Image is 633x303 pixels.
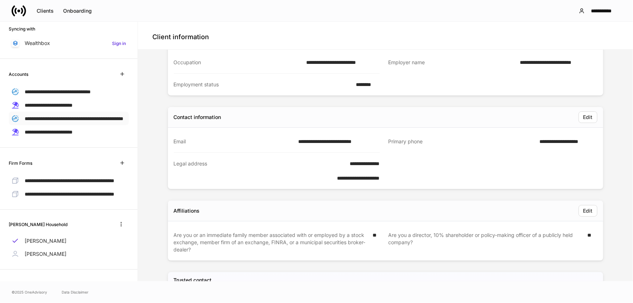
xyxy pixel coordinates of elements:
[32,5,58,17] button: Clients
[9,160,32,167] h6: Firm Forms
[389,232,583,253] div: Are you a director, 10% shareholder or policy-making officer of a publicly held company?
[63,8,92,13] div: Onboarding
[9,25,35,32] h6: Syncing with
[9,247,129,261] a: [PERSON_NAME]
[174,207,200,214] div: Affiliations
[25,40,50,47] p: Wealthbox
[583,208,593,213] div: Edit
[62,289,89,295] a: Data Disclaimer
[58,5,96,17] button: Onboarding
[9,234,129,247] a: [PERSON_NAME]
[389,59,516,66] div: Employer name
[12,289,47,295] span: © 2025 OneAdvisory
[583,115,593,120] div: Edit
[579,205,597,217] button: Edit
[9,37,129,50] a: WealthboxSign in
[579,111,597,123] button: Edit
[174,81,352,88] div: Employment status
[25,237,66,245] p: [PERSON_NAME]
[174,160,315,182] div: Legal address
[174,59,302,66] div: Occupation
[37,8,54,13] div: Clients
[9,221,67,228] h6: [PERSON_NAME] Household
[174,114,221,121] div: Contact information
[174,232,369,253] div: Are you or an immediate family member associated with or employed by a stock exchange, member fir...
[152,33,209,41] h4: Client information
[389,138,535,146] div: Primary phone
[112,40,126,47] h6: Sign in
[25,250,66,258] p: [PERSON_NAME]
[174,277,212,284] h5: Trusted contact
[174,138,294,145] div: Email
[9,71,28,78] h6: Accounts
